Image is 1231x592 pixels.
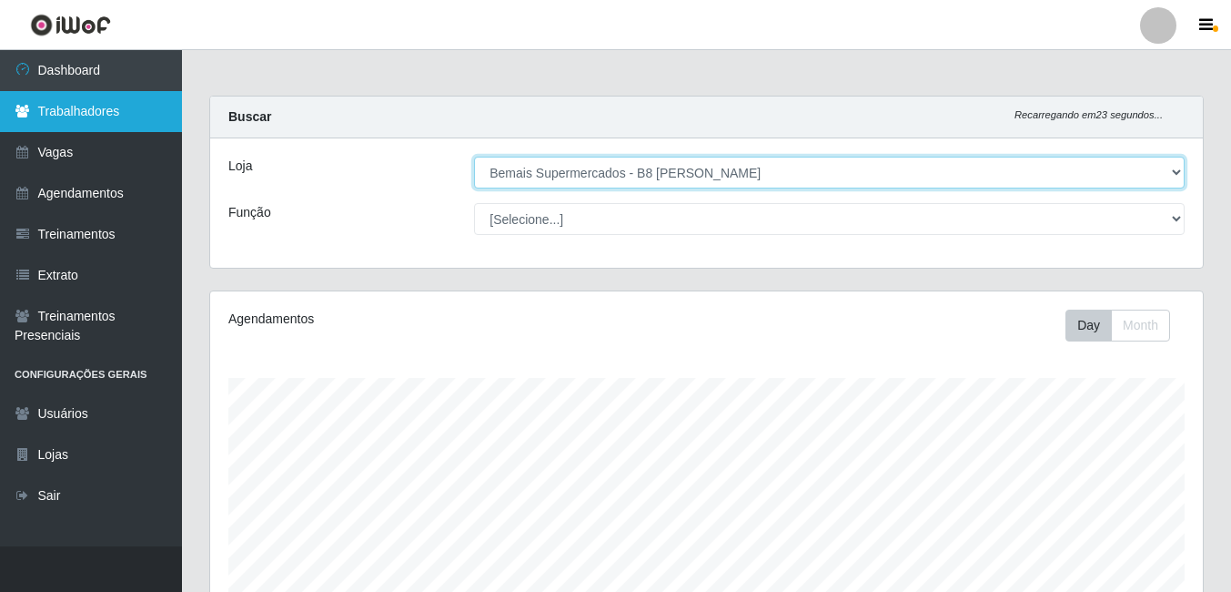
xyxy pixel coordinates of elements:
[30,14,111,36] img: CoreUI Logo
[228,109,271,124] strong: Buscar
[1111,310,1170,342] button: Month
[1065,310,1170,342] div: First group
[228,157,252,176] label: Loja
[1014,109,1163,120] i: Recarregando em 23 segundos...
[1065,310,1112,342] button: Day
[228,203,271,222] label: Função
[228,310,610,329] div: Agendamentos
[1065,310,1185,342] div: Toolbar with button groups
